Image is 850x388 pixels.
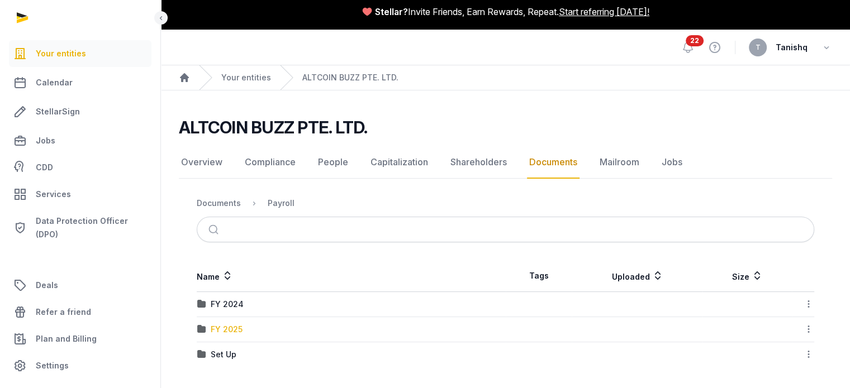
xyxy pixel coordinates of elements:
[448,146,509,179] a: Shareholders
[197,325,206,334] img: folder.svg
[197,198,241,209] div: Documents
[36,105,80,118] span: StellarSign
[36,359,69,372] span: Settings
[9,299,151,325] a: Refer a friend
[9,40,151,67] a: Your entities
[649,259,850,388] iframe: Chat Widget
[268,198,295,209] div: Payroll
[749,39,767,56] button: T
[243,146,298,179] a: Compliance
[302,72,398,83] a: ALTCOIN BUZZ PTE. LTD.
[686,35,704,46] span: 22
[36,214,147,241] span: Data Protection Officer (DPO)
[9,156,151,179] a: CDD
[597,146,642,179] a: Mailroom
[36,332,97,346] span: Plan and Billing
[9,69,151,96] a: Calendar
[756,44,761,51] span: T
[9,325,151,352] a: Plan and Billing
[9,210,151,246] a: Data Protection Officer (DPO)
[211,299,244,310] div: FY 2024
[202,217,228,242] button: Submit
[179,117,368,137] h2: ALTCOIN BUZZ PTE. LTD.
[36,134,55,147] span: Jobs
[776,41,808,54] span: Tanishq
[36,279,58,292] span: Deals
[527,146,580,179] a: Documents
[36,47,86,60] span: Your entities
[572,260,702,292] th: Uploaded
[179,146,832,179] nav: Tabs
[221,72,271,83] a: Your entities
[197,260,506,292] th: Name
[9,272,151,299] a: Deals
[197,300,206,309] img: folder.svg
[161,65,850,90] nav: Breadcrumb
[506,260,572,292] th: Tags
[375,5,408,18] span: Stellar?
[211,324,243,335] div: FY 2025
[36,305,91,319] span: Refer a friend
[316,146,350,179] a: People
[9,127,151,154] a: Jobs
[36,161,53,174] span: CDD
[9,98,151,125] a: StellarSign
[36,76,73,89] span: Calendar
[368,146,430,179] a: Capitalization
[211,349,236,360] div: Set Up
[36,188,71,201] span: Services
[179,146,225,179] a: Overview
[197,350,206,359] img: folder.svg
[659,146,685,179] a: Jobs
[9,352,151,379] a: Settings
[9,181,151,208] a: Services
[197,190,814,217] nav: Breadcrumb
[559,5,649,18] a: Start referring [DATE]!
